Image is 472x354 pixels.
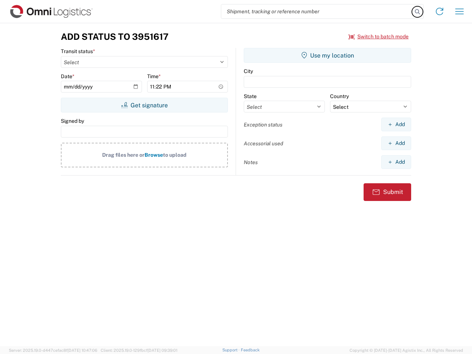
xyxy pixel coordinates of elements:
[244,93,257,100] label: State
[348,31,409,43] button: Switch to batch mode
[241,348,260,352] a: Feedback
[222,348,241,352] a: Support
[330,93,349,100] label: Country
[61,73,74,80] label: Date
[364,183,411,201] button: Submit
[61,31,169,42] h3: Add Status to 3951617
[145,152,163,158] span: Browse
[381,118,411,131] button: Add
[350,347,463,354] span: Copyright © [DATE]-[DATE] Agistix Inc., All Rights Reserved
[61,98,228,112] button: Get signature
[147,348,177,353] span: [DATE] 09:39:01
[67,348,97,353] span: [DATE] 10:47:06
[381,155,411,169] button: Add
[244,68,253,74] label: City
[147,73,161,80] label: Time
[244,159,258,166] label: Notes
[381,136,411,150] button: Add
[244,48,411,63] button: Use my location
[244,140,283,147] label: Accessorial used
[163,152,187,158] span: to upload
[9,348,97,353] span: Server: 2025.19.0-d447cefac8f
[101,348,177,353] span: Client: 2025.19.0-129fbcf
[102,152,145,158] span: Drag files here or
[61,48,95,55] label: Transit status
[244,121,282,128] label: Exception status
[61,118,84,124] label: Signed by
[221,4,412,18] input: Shipment, tracking or reference number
